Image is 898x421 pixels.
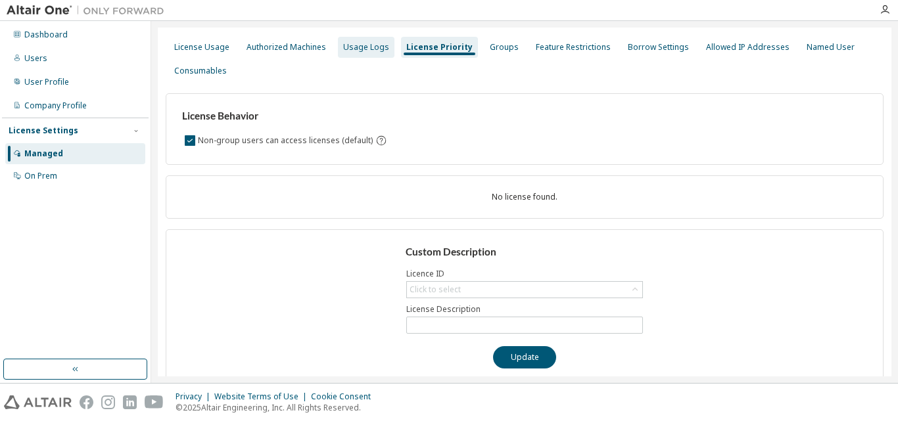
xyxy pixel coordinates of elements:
img: youtube.svg [145,395,164,409]
div: Website Terms of Use [214,391,311,402]
div: Click to select [407,282,642,298]
div: User Profile [24,77,69,87]
div: License Settings [9,125,78,136]
label: License Description [406,304,643,315]
div: Privacy [176,391,214,402]
div: Borrow Settings [628,42,689,53]
h3: License Behavior [182,110,385,123]
div: Dashboard [24,30,68,40]
div: No license found. [182,192,867,202]
div: Managed [24,148,63,159]
div: License Priority [406,42,473,53]
div: Consumables [174,66,227,76]
img: linkedin.svg [123,395,137,409]
div: Usage Logs [343,42,389,53]
img: instagram.svg [101,395,115,409]
label: Licence ID [406,269,643,279]
div: Named User [807,42,855,53]
div: On Prem [24,171,57,181]
button: Update [493,346,556,368]
div: Feature Restrictions [536,42,611,53]
h3: Custom Description [406,246,644,259]
div: Cookie Consent [311,391,379,402]
p: © 2025 Altair Engineering, Inc. All Rights Reserved. [176,402,379,413]
div: Groups [490,42,519,53]
img: facebook.svg [80,395,93,409]
label: Non-group users can access licenses (default) [198,133,375,148]
div: Authorized Machines [247,42,326,53]
div: Allowed IP Addresses [706,42,790,53]
div: Click to select [410,284,461,295]
div: Users [24,53,47,64]
img: altair_logo.svg [4,395,72,409]
div: License Usage [174,42,229,53]
div: Company Profile [24,100,87,111]
img: Altair One [7,4,171,17]
svg: By default any user not assigned to any group can access any license. Turn this setting off to di... [375,135,387,146]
